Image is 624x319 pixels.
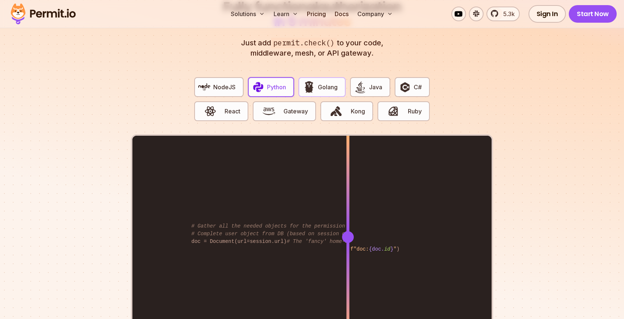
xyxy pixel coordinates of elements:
span: # Gather all the needed objects for the permission check [191,223,363,229]
a: 5.3k [486,7,520,21]
span: # The 'fancy' home-brewed auth-z layer (Someone wrote [DATE]) [287,239,474,244]
span: Golang [318,83,338,91]
p: Just add to your code, middleware, mesh, or API gateway. [233,38,391,58]
code: user = User(session=session) doc = Document(url=session.url) allowed_doc_types = get_allowed_doc_... [186,217,437,251]
span: Kong [351,107,365,116]
img: Python [252,81,264,93]
img: Kong [330,105,342,117]
span: C# [414,83,422,91]
a: Start Now [569,5,617,23]
button: Solutions [228,7,268,21]
span: permit.check() [271,38,337,48]
a: Docs [332,7,352,21]
img: NodeJS [198,81,211,93]
img: C# [399,81,411,93]
span: f"doc: " [350,246,396,252]
span: {doc. } [369,246,393,252]
img: Java [354,81,366,93]
span: Java [369,83,382,91]
img: Ruby [387,105,399,117]
span: Ruby [408,107,422,116]
img: Permit logo [7,1,79,26]
img: Golang [303,81,315,93]
button: Learn [271,7,301,21]
img: Gateway [263,105,275,117]
span: Python [267,83,286,91]
img: React [204,105,217,117]
span: id [384,246,390,252]
span: 5.3k [499,10,515,18]
a: Sign In [529,5,566,23]
span: Gateway [283,107,308,116]
a: Pricing [304,7,329,21]
button: Company [354,7,396,21]
span: # Complete user object from DB (based on session object, only 3 DB queries...) [191,231,431,237]
span: NodeJS [213,83,236,91]
span: React [225,107,240,116]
